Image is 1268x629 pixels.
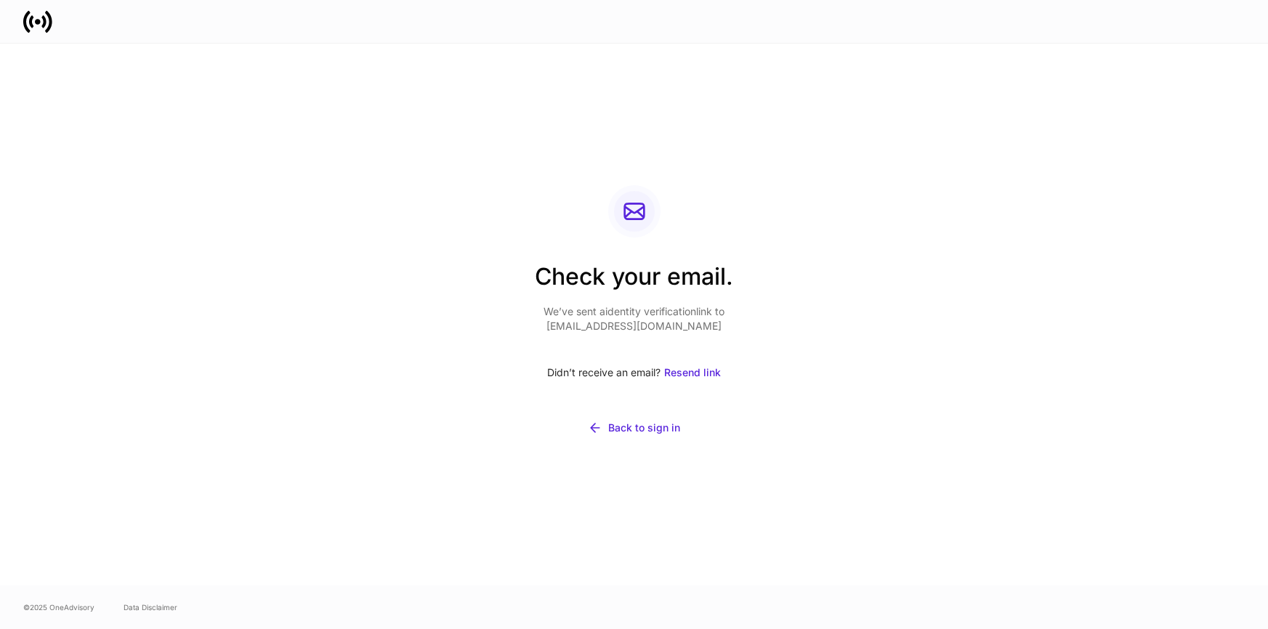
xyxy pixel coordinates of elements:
[535,412,733,444] button: Back to sign in
[664,365,721,380] div: Resend link
[23,601,94,613] span: © 2025 OneAdvisory
[535,304,733,333] p: We’ve sent a identity verification link to [EMAIL_ADDRESS][DOMAIN_NAME]
[663,357,722,389] button: Resend link
[535,357,733,389] div: Didn’t receive an email?
[124,601,177,613] a: Data Disclaimer
[608,421,680,435] div: Back to sign in
[535,261,733,304] h2: Check your email.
